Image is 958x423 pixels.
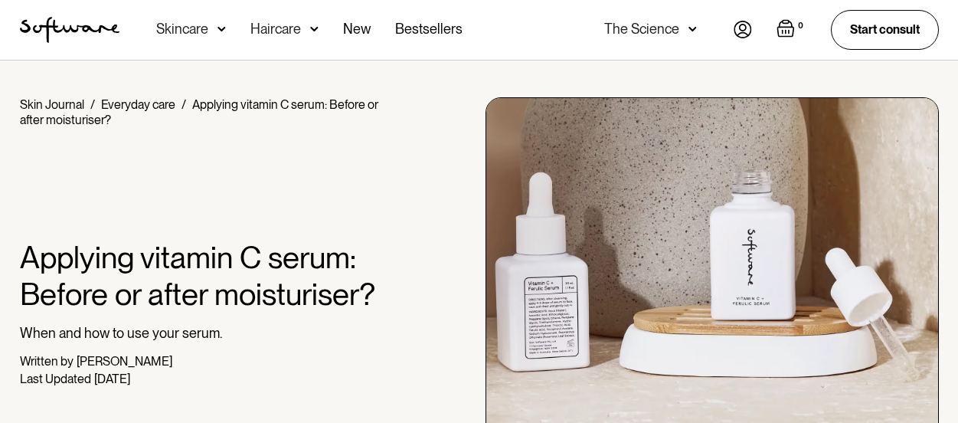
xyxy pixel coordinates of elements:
div: Last Updated [20,372,91,386]
div: Haircare [250,21,301,37]
div: Applying vitamin C serum: Before or after moisturiser? [20,97,378,127]
h1: Applying vitamin C serum: Before or after moisturiser? [20,239,396,313]
div: [DATE] [94,372,130,386]
div: / [181,97,186,112]
a: Start consult [831,10,939,49]
a: home [20,17,119,43]
a: Everyday care [101,97,175,112]
img: Software Logo [20,17,119,43]
a: Skin Journal [20,97,84,112]
div: [PERSON_NAME] [77,354,172,369]
div: The Science [604,21,679,37]
div: 0 [795,19,806,33]
div: Skincare [156,21,208,37]
div: / [90,97,95,112]
img: arrow down [217,21,226,37]
p: When and how to use your serum. [20,325,396,342]
img: arrow down [688,21,697,37]
a: Open empty cart [777,19,806,41]
img: arrow down [310,21,319,37]
div: Written by [20,354,74,369]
